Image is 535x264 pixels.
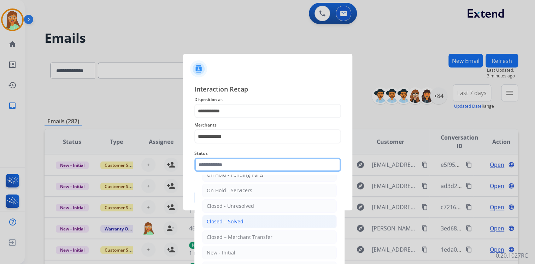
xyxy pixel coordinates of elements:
div: Closed - Unresolved [207,203,254,210]
div: New - Initial [207,249,235,256]
span: Status [194,149,341,158]
div: On Hold - Pending Parts [207,171,264,178]
p: 0.20.1027RC [496,251,528,260]
div: On Hold - Servicers [207,187,252,194]
span: Disposition as [194,95,341,104]
div: Closed – Merchant Transfer [207,234,272,241]
div: Closed – Solved [207,218,243,225]
img: contactIcon [190,60,207,77]
span: Interaction Recap [194,84,341,95]
span: Merchants [194,121,341,129]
